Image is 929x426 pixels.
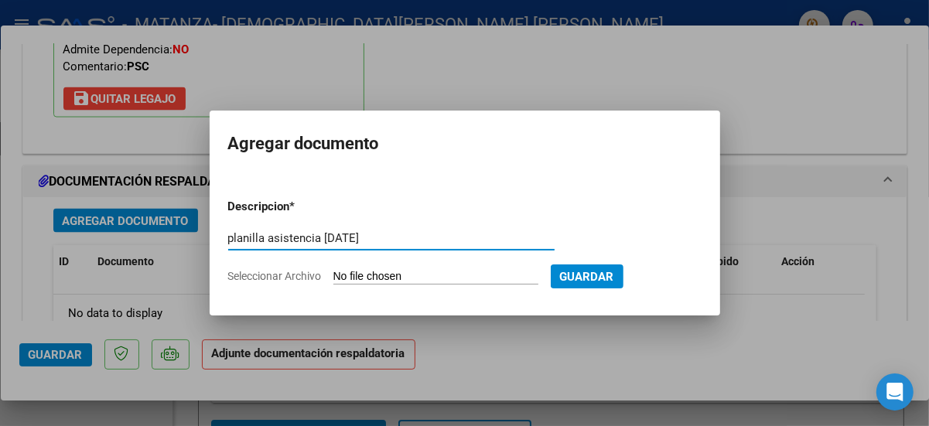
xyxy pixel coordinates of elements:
[228,198,371,216] p: Descripcion
[228,129,702,158] h2: Agregar documento
[560,270,614,284] span: Guardar
[228,270,322,282] span: Seleccionar Archivo
[551,264,623,288] button: Guardar
[876,373,914,411] div: Open Intercom Messenger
